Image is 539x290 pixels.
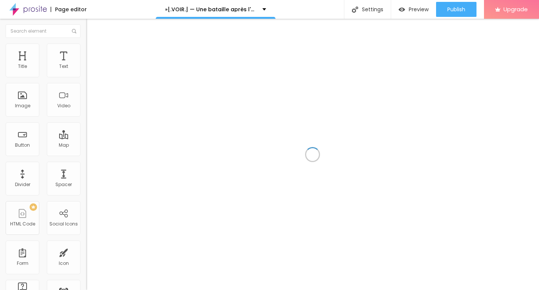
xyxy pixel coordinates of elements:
img: view-1.svg [399,6,405,13]
span: Preview [409,6,429,12]
p: »[.VOIR.] — Une bataille après l'autre en Streaming-VF [FR!] Complet en Français, VOSTFR [165,7,257,12]
img: Icone [72,29,76,33]
button: Preview [391,2,436,17]
img: Icone [352,6,358,13]
button: Publish [436,2,476,17]
div: HTML Code [10,221,35,227]
div: Page editor [51,7,87,12]
div: Image [15,103,30,108]
div: Text [59,64,68,69]
span: Publish [447,6,465,12]
div: Social Icons [49,221,78,227]
input: Search element [6,24,80,38]
div: Icon [59,261,69,266]
div: Divider [15,182,30,187]
div: Form [17,261,28,266]
div: Map [59,143,69,148]
div: Video [57,103,70,108]
div: Button [15,143,30,148]
div: Title [18,64,27,69]
span: Upgrade [503,6,528,12]
div: Spacer [55,182,72,187]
